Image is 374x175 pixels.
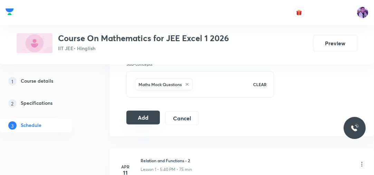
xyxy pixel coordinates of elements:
[138,81,182,87] h6: Maths Mock Questions
[21,99,52,108] h5: Specifications
[21,121,41,130] h5: Schedule
[357,7,368,18] img: preeti Tripathi
[58,45,229,52] p: IIT JEE • Hinglish
[141,157,192,164] h6: Relation and Functions - 2
[313,35,357,52] button: Preview
[351,124,359,132] img: ttu
[126,111,160,125] button: Add
[294,7,305,18] button: avatar
[141,166,192,173] p: Lesson 1 • 5:40 PM • 75 min
[6,7,14,19] a: Company Logo
[296,9,302,16] img: avatar
[165,111,199,125] button: Cancel
[17,33,52,53] img: FE4E2C64-7767-4BB5-8C04-EA9F3D084A38_plus.png
[21,77,53,85] h5: Course details
[8,77,17,85] p: 1
[8,121,17,130] p: 3
[58,33,229,43] h3: Course On Mathematics for JEE Excel 1 2026
[6,7,14,17] img: Company Logo
[8,99,17,108] p: 2
[118,164,132,170] h6: Apr
[253,81,267,87] p: CLEAR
